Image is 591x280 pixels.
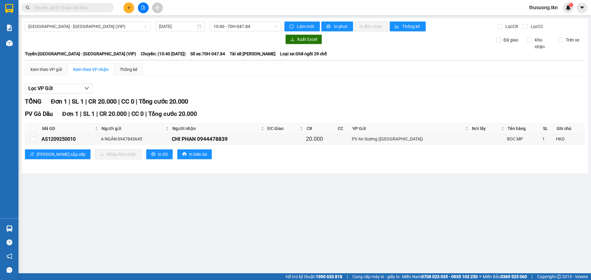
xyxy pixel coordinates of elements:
[297,23,315,30] span: Làm mới
[6,40,13,46] img: warehouse-icon
[507,136,540,142] div: BOC MP
[472,125,500,132] span: Nơi lấy
[421,274,478,279] strong: 0708 023 035 - 0935 103 250
[305,124,336,134] th: CR
[501,274,527,279] strong: 0369 525 060
[84,86,89,91] span: down
[73,66,109,73] div: Xem theo VP nhận
[80,110,82,117] span: |
[148,110,197,117] span: Tổng cước 20.000
[85,98,87,105] span: |
[5,4,13,13] img: logo-vxr
[159,23,196,30] input: 12/09/2025
[352,273,400,280] span: Cung cấp máy in - giấy in:
[42,135,99,143] div: AS1209250010
[25,110,53,117] span: PV Gò Dầu
[37,151,86,158] span: [PERSON_NAME] sắp xếp
[6,225,13,232] img: warehouse-icon
[557,274,561,279] span: copyright
[62,110,78,117] span: Đơn 1
[6,267,12,273] span: message
[95,149,142,159] button: downloadNhập kho nhận
[347,273,348,280] span: |
[128,110,130,117] span: |
[30,152,34,157] span: sort-ascending
[25,51,136,56] b: Tuyến: [GEOGRAPHIC_DATA] - [GEOGRAPHIC_DATA] (VIP)
[352,136,469,142] div: PV An Sương ([GEOGRAPHIC_DATA])
[34,4,107,11] input: Tìm tên, số ĐT hoặc mã đơn
[151,152,155,157] span: printer
[532,273,533,280] span: |
[570,3,572,7] span: 1
[28,85,53,92] span: Lọc VP Gửi
[69,98,70,105] span: |
[101,136,170,142] div: A NGÂN 0947843645
[102,125,164,132] span: Người gửi
[96,110,98,117] span: |
[145,110,147,117] span: |
[501,37,521,43] span: Đã giao
[136,98,137,105] span: |
[503,23,519,30] span: Lọc CR
[351,134,471,144] td: PV An Sương (Hàng Hóa)
[286,273,342,280] span: Hỗ trợ kỹ thuật:
[190,50,225,57] span: Số xe: 70H-047.84
[25,149,90,159] button: sort-ascending[PERSON_NAME] sắp xếp
[51,98,67,105] span: Đơn 1
[118,98,120,105] span: |
[289,24,295,29] span: sync
[146,149,173,159] button: printerIn DS
[42,125,94,132] span: Mã GD
[139,98,188,105] span: Tổng cước 20.000
[172,125,259,132] span: Người nhận
[25,84,93,93] button: Lọc VP Gửi
[306,135,335,143] div: 20.000
[355,22,388,31] button: In đơn chọn
[26,6,30,10] span: search
[172,135,265,143] div: CHI PHAN 0944478839
[577,2,587,13] button: caret-down
[182,152,187,157] span: printer
[131,110,144,117] span: CC 0
[158,151,168,158] span: In DS
[189,151,207,158] span: In biên lai
[284,22,320,31] button: syncLàm mới
[127,6,131,10] span: plus
[402,23,421,30] span: Thống kê
[563,37,582,43] span: Trên xe
[41,134,100,144] td: AS1209250010
[352,125,464,132] span: VP Gửi
[280,50,327,57] span: Loại xe: Ghế ngồi 29 chỗ
[28,22,147,31] span: Sài Gòn - Tây Ninh (VIP)
[483,273,527,280] span: Miền Bắc
[99,110,127,117] span: CR 20.000
[524,4,563,11] span: thusuong.tkn
[230,50,275,57] span: Tài xế: [PERSON_NAME]
[555,124,585,134] th: Ghi chú
[121,98,134,105] span: CC 0
[141,50,186,57] span: Chuyến: (10:40 [DATE])
[141,6,145,10] span: file-add
[72,98,84,105] span: SL 1
[177,149,212,159] button: printerIn biên lai
[565,5,571,10] img: icon-new-feature
[30,66,62,73] div: Xem theo VP gửi
[336,124,351,134] th: CC
[6,239,12,245] span: question-circle
[506,124,541,134] th: Tên hàng
[155,6,159,10] span: aim
[528,23,544,30] span: Lọc CC
[88,98,117,105] span: CR 20.000
[479,275,481,278] span: ⚪️
[297,36,317,43] span: Xuất Excel
[579,5,585,10] span: caret-down
[267,125,299,132] span: ĐC Giao
[390,22,426,31] button: bar-chartThống kê
[542,136,554,142] div: 1
[541,124,555,134] th: SL
[214,22,278,31] span: 10:40 - 70H-047.84
[569,3,573,7] sup: 1
[532,37,554,50] span: Kho nhận
[6,25,13,31] img: solution-icon
[321,22,353,31] button: printerIn phơi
